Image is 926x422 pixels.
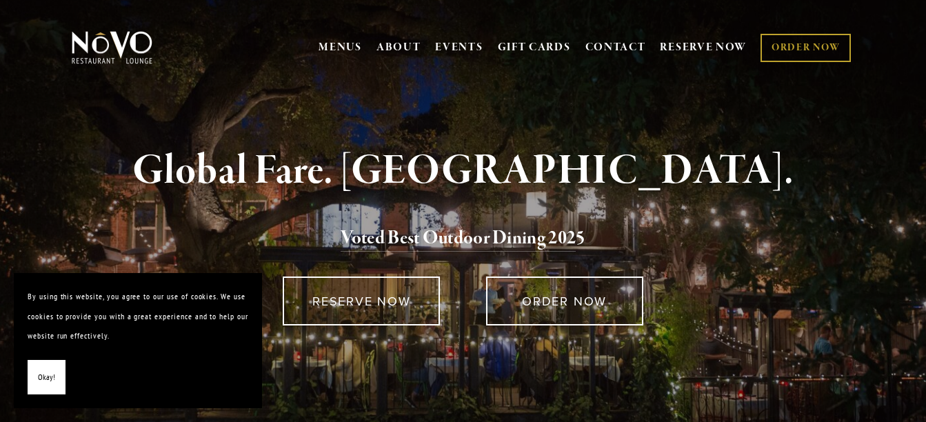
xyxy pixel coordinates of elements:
[498,34,571,61] a: GIFT CARDS
[14,273,262,408] section: Cookie banner
[319,41,362,54] a: MENUS
[585,34,646,61] a: CONTACT
[341,226,576,252] a: Voted Best Outdoor Dining 202
[376,41,421,54] a: ABOUT
[761,34,851,62] a: ORDER NOW
[660,34,747,61] a: RESERVE NOW
[92,224,833,253] h2: 5
[132,145,794,197] strong: Global Fare. [GEOGRAPHIC_DATA].
[38,368,55,388] span: Okay!
[28,287,248,346] p: By using this website, you agree to our use of cookies. We use cookies to provide you with a grea...
[486,277,643,325] a: ORDER NOW
[283,277,440,325] a: RESERVE NOW
[69,30,155,65] img: Novo Restaurant &amp; Lounge
[28,360,66,395] button: Okay!
[435,41,483,54] a: EVENTS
